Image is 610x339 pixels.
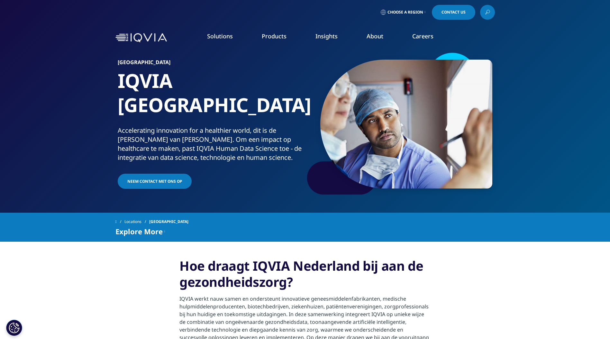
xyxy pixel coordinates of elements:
[118,69,303,126] h1: IQVIA [GEOGRAPHIC_DATA]
[124,216,149,228] a: Locations
[262,32,287,40] a: Products
[320,60,492,189] img: 017_doctors-reviewing-information.jpg
[115,228,163,235] span: Explore More
[118,60,303,69] h6: [GEOGRAPHIC_DATA]
[387,10,423,15] span: Choose a Region
[118,174,192,189] a: Neem Contact Met Ons Op
[6,320,22,336] button: Cookie-instellingen
[412,32,433,40] a: Careers
[149,216,188,228] span: [GEOGRAPHIC_DATA]
[207,32,233,40] a: Solutions
[367,32,383,40] a: About
[127,179,182,184] span: Neem Contact Met Ons Op
[179,258,431,295] h3: Hoe draagt IQVIA Nederland bij aan de gezondheidszorg?
[169,23,495,53] nav: Primary
[118,126,303,162] div: Accelerating innovation for a healthier world, dit is de [PERSON_NAME] van [PERSON_NAME]. Om een ...
[432,5,475,20] a: Contact Us
[442,10,466,14] span: Contact Us
[315,32,338,40] a: Insights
